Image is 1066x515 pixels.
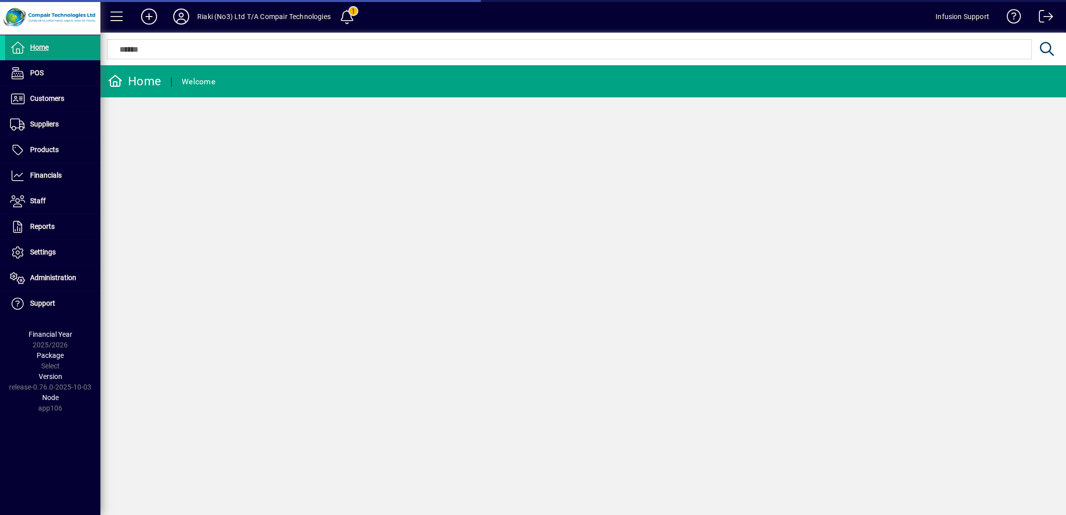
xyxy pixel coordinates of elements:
[30,299,55,307] span: Support
[165,8,197,26] button: Profile
[5,189,100,214] a: Staff
[133,8,165,26] button: Add
[30,248,56,256] span: Settings
[5,86,100,111] a: Customers
[30,120,59,128] span: Suppliers
[30,274,76,282] span: Administration
[30,69,44,77] span: POS
[5,240,100,265] a: Settings
[30,43,49,51] span: Home
[30,197,46,205] span: Staff
[5,214,100,239] a: Reports
[5,291,100,316] a: Support
[30,146,59,154] span: Products
[108,73,161,89] div: Home
[39,372,62,380] span: Version
[30,171,62,179] span: Financials
[999,2,1021,35] a: Knowledge Base
[182,74,215,90] div: Welcome
[936,9,989,25] div: Infusion Support
[5,112,100,137] a: Suppliers
[1031,2,1053,35] a: Logout
[37,351,64,359] span: Package
[5,163,100,188] a: Financials
[42,394,59,402] span: Node
[5,138,100,163] a: Products
[5,61,100,86] a: POS
[5,266,100,291] a: Administration
[29,330,72,338] span: Financial Year
[30,222,55,230] span: Reports
[197,9,331,25] div: Riaki (No3) Ltd T/A Compair Technologies
[30,94,64,102] span: Customers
